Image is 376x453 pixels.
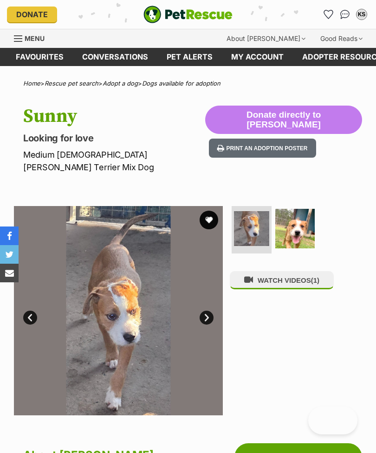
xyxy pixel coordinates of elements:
button: WATCH VIDEOS(1) [230,271,334,289]
a: conversations [73,48,157,66]
img: Photo of Sunny [14,206,223,415]
button: Print an adoption poster [209,139,316,158]
img: Photo of Sunny [275,209,315,249]
a: Favourites [6,48,73,66]
a: Donate [7,7,57,22]
ul: Account quick links [321,7,369,22]
p: Medium [DEMOGRAPHIC_DATA] [PERSON_NAME] Terrier Mix Dog [23,148,205,173]
p: Looking for love [23,132,205,145]
a: Menu [14,29,51,46]
a: My account [222,48,293,66]
a: Home [23,80,40,87]
a: Rescue pet search [45,80,98,87]
img: Photo of Sunny [234,211,269,246]
a: Adopt a dog [103,80,138,87]
h1: Sunny [23,106,205,127]
a: Pet alerts [157,48,222,66]
span: Menu [25,34,45,42]
div: About [PERSON_NAME] [220,29,312,48]
a: Next [200,311,214,325]
a: PetRescue [143,6,233,23]
img: chat-41dd97257d64d25036548639549fe6c8038ab92f7586957e7f3b1b290dea8141.svg [340,10,350,19]
span: (1) [311,276,319,284]
div: KS [357,10,366,19]
a: Dogs available for adoption [142,80,220,87]
a: Prev [23,311,37,325]
a: Favourites [321,7,336,22]
button: favourite [200,211,218,229]
button: My account [354,7,369,22]
iframe: Help Scout Beacon - Open [308,406,357,434]
img: logo-e224e6f780fb5917bec1dbf3a21bbac754714ae5b6737aabdf751b685950b380.svg [143,6,233,23]
button: Donate directly to [PERSON_NAME] [205,106,362,134]
div: Good Reads [314,29,369,48]
a: Conversations [337,7,352,22]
